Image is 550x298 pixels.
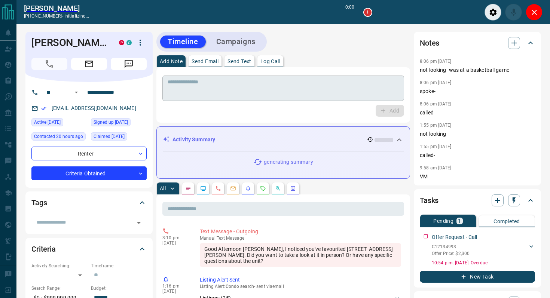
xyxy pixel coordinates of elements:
[24,4,89,13] a: [PERSON_NAME]
[420,66,535,74] p: not looking- was at a basketball game
[420,109,535,117] p: called
[31,37,108,49] h1: [PERSON_NAME]
[91,132,147,143] div: Sat Mar 02 2019
[420,194,439,206] h2: Tasks
[290,185,296,191] svg: Agent Actions
[162,240,189,246] p: [DATE]
[264,158,313,166] p: generating summary
[230,185,236,191] svg: Emails
[215,185,221,191] svg: Calls
[420,123,452,128] p: 1:55 pm [DATE]
[420,37,439,49] h2: Notes
[192,59,219,64] p: Send Email
[31,240,147,258] div: Criteria
[185,185,191,191] svg: Notes
[432,242,535,258] div: C12134993Offer Price: $2,300
[31,118,87,129] div: Mon Oct 13 2025
[31,194,147,212] div: Tags
[119,40,124,45] div: property.ca
[200,276,401,284] p: Listing Alert Sent
[345,4,354,21] p: 0:00
[420,173,535,181] p: VM
[72,88,81,97] button: Open
[420,191,535,209] div: Tasks
[420,59,452,64] p: 8:06 pm [DATE]
[162,235,189,240] p: 3:10 pm
[31,58,67,70] span: Call
[432,233,477,241] p: Offer Request - Call
[200,243,401,267] div: Good Afternoon [PERSON_NAME], I noticed you've favourited [STREET_ADDRESS][PERSON_NAME]. Did you ...
[126,40,132,45] div: condos.ca
[433,218,453,224] p: Pending
[94,133,125,140] span: Claimed [DATE]
[420,87,535,95] p: spoke-
[31,132,87,143] div: Tue Oct 14 2025
[226,284,254,289] span: Condo search
[420,80,452,85] p: 8:06 pm [DATE]
[505,4,522,21] div: Mute
[31,262,87,269] p: Actively Searching:
[275,185,281,191] svg: Opportunities
[432,259,535,266] p: 10:54 p.m. [DATE] - Overdue
[91,262,147,269] p: Timeframe:
[485,4,501,21] div: Audio Settings
[34,133,83,140] span: Contacted 20 hours ago
[432,243,470,250] p: C12134993
[420,144,452,149] p: 1:55 pm [DATE]
[245,185,251,191] svg: Listing Alerts
[420,101,452,107] p: 8:06 pm [DATE]
[94,119,128,126] span: Signed up [DATE]
[31,166,147,180] div: Criteria Obtained
[420,130,535,138] p: not looking-
[24,13,89,19] p: [PHONE_NUMBER] -
[41,106,46,111] svg: Email Verified
[52,105,136,111] a: [EMAIL_ADDRESS][DOMAIN_NAME]
[160,36,206,48] button: Timeline
[31,147,147,160] div: Renter
[200,236,216,241] span: manual
[420,165,452,170] p: 9:58 am [DATE]
[111,58,147,70] span: Message
[420,271,535,283] button: New Task
[420,34,535,52] div: Notes
[172,136,215,144] p: Activity Summary
[160,59,183,64] p: Add Note
[200,185,206,191] svg: Lead Browsing Activity
[91,118,147,129] div: Sat Mar 02 2019
[432,250,470,257] p: Offer Price: $2,300
[91,285,147,292] p: Budget:
[160,186,166,191] p: All
[200,284,401,289] p: Listing Alert : - sent via email
[494,219,520,224] p: Completed
[227,59,251,64] p: Send Text
[31,285,87,292] p: Search Range:
[458,218,461,224] p: 1
[526,4,543,21] div: Close
[209,36,263,48] button: Campaigns
[162,289,189,294] p: [DATE]
[260,185,266,191] svg: Requests
[260,59,280,64] p: Log Call
[31,197,47,209] h2: Tags
[71,58,107,70] span: Email
[420,151,535,159] p: called-
[162,283,189,289] p: 1:16 pm
[134,218,144,228] button: Open
[64,13,89,19] span: initializing...
[200,236,401,241] p: Text Message
[163,133,404,147] div: Activity Summary
[31,243,56,255] h2: Criteria
[34,119,61,126] span: Active [DATE]
[200,228,401,236] p: Text Message - Outgoing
